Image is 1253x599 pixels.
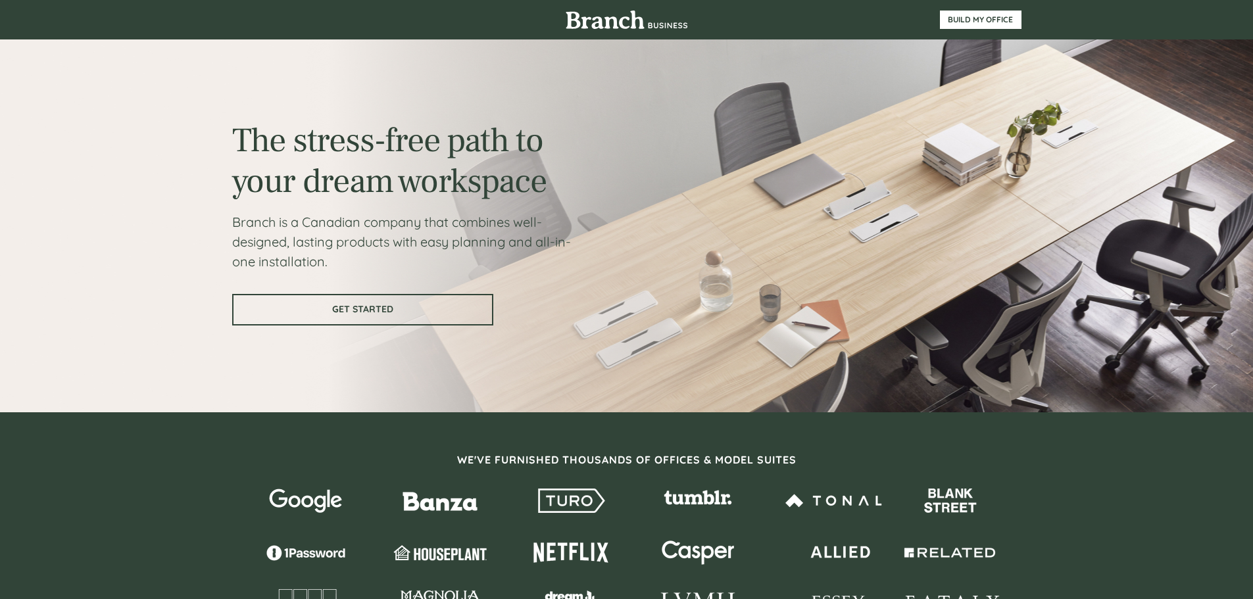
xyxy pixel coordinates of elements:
[232,118,547,203] span: The stress-free path to your dream workspace
[233,304,492,315] span: GET STARTED
[232,294,493,325] a: GET STARTED
[940,15,1021,24] span: BUILD MY OFFICE
[940,11,1021,29] a: BUILD MY OFFICE
[131,256,200,283] input: Submit
[457,453,797,466] span: WE'VE FURNISHED THOUSANDS OF OFFICES & MODEL SUITES
[232,214,571,270] span: Branch is a Canadian company that combines well-designed, lasting products with easy planning and...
